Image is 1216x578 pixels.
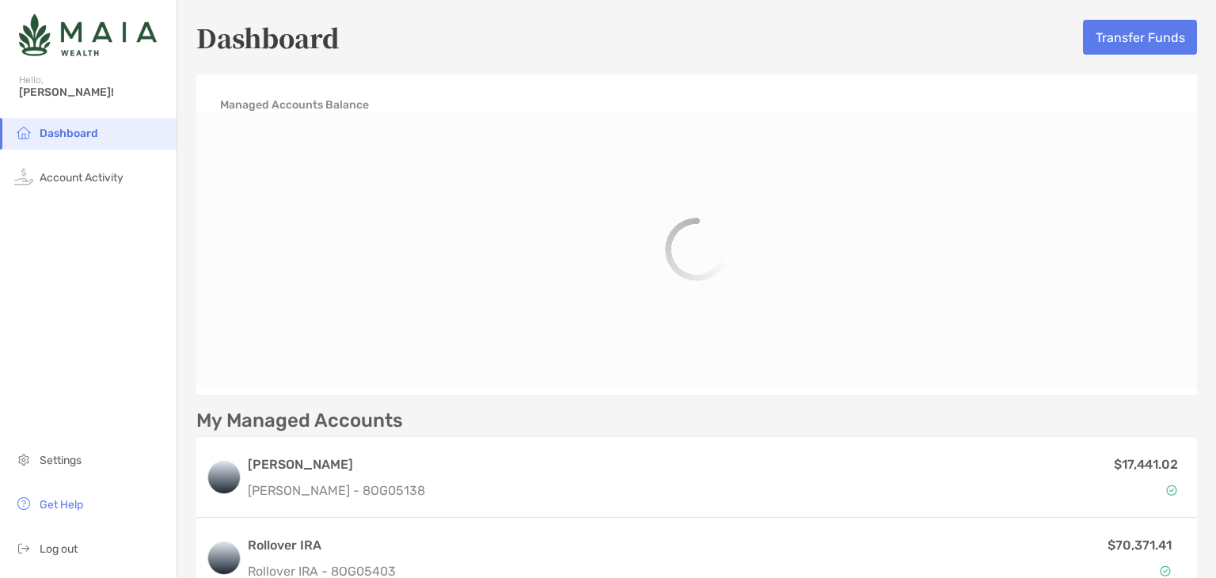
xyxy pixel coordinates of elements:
img: logout icon [14,538,33,557]
span: Dashboard [40,127,98,140]
img: activity icon [14,167,33,186]
p: [PERSON_NAME] - 8OG05138 [248,481,425,500]
span: Account Activity [40,171,123,184]
p: My Managed Accounts [196,411,403,431]
img: settings icon [14,450,33,469]
span: Get Help [40,498,83,511]
img: logo account [208,542,240,574]
h3: [PERSON_NAME] [248,455,425,474]
p: $70,371.41 [1108,535,1172,555]
img: logo account [208,462,240,493]
img: Account Status icon [1160,565,1171,576]
span: [PERSON_NAME]! [19,86,167,99]
img: household icon [14,123,33,142]
button: Transfer Funds [1083,20,1197,55]
p: $17,441.02 [1114,454,1178,474]
img: Zoe Logo [19,6,157,63]
h4: Managed Accounts Balance [220,98,369,112]
img: Account Status icon [1166,485,1177,496]
img: get-help icon [14,494,33,513]
span: Log out [40,542,78,556]
h5: Dashboard [196,19,340,55]
h3: Rollover IRA [248,536,874,555]
span: Settings [40,454,82,467]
